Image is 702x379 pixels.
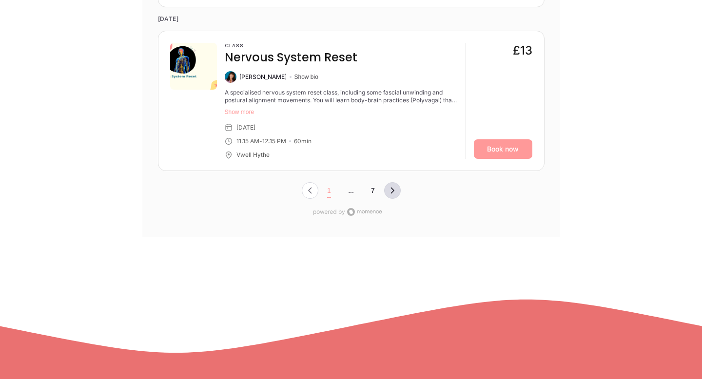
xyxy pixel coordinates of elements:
[513,43,532,58] div: £13
[225,43,357,49] h3: Class
[225,108,458,116] button: Show more
[384,182,401,199] button: Next Page, Page 0
[158,7,545,31] time: [DATE]
[236,151,270,159] div: Vwell Hythe
[362,183,384,198] button: Page 2 of 8
[158,179,545,202] nav: Pagination navigation
[262,137,286,145] div: 12:15 PM
[236,137,259,145] div: 11:15 AM
[474,139,532,159] a: Book now
[294,73,318,81] button: Show bio
[225,89,458,104] div: A specialised nervous system reset class, including some fascial unwinding and postural alignment...
[259,137,262,145] div: -
[239,73,287,81] div: [PERSON_NAME]
[294,137,312,145] div: 60 min
[236,124,255,132] div: [DATE]
[170,43,217,90] img: e4469c8b-81d2-467b-8aae-a5ffd6d3c404.png
[318,183,340,202] button: Page 1 of 8
[225,71,236,83] img: Caroline King
[302,182,318,199] button: Previous Page, Page 0
[340,183,362,198] button: ...
[225,50,357,65] h4: Nervous System Reset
